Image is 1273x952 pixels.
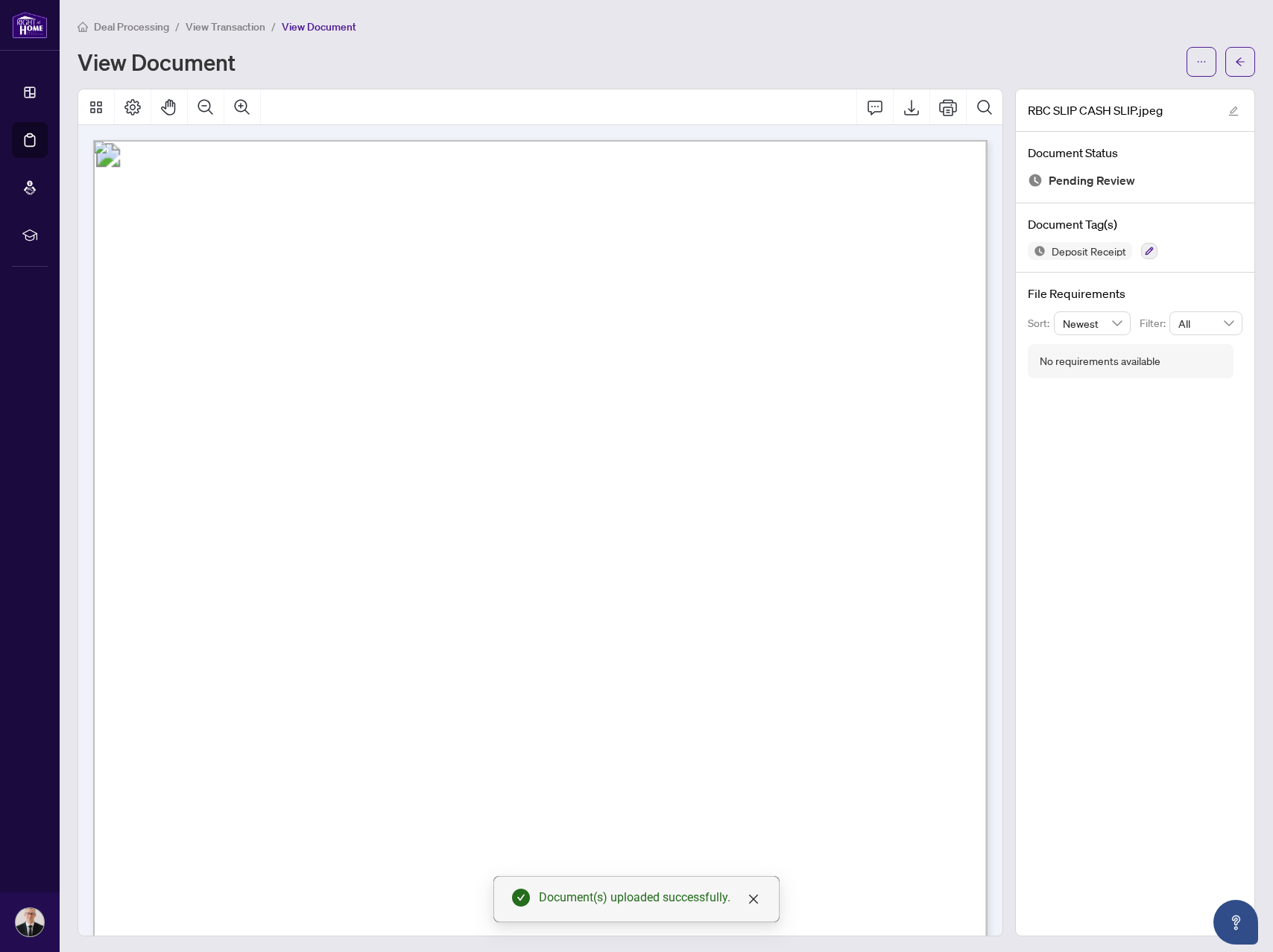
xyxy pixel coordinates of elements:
span: check-circle [512,889,530,907]
span: home [78,22,88,32]
span: Newest [1063,312,1122,334]
p: Filter: [1140,315,1169,331]
span: Pending Review [1049,171,1135,191]
h4: Document Tag(s) [1028,215,1242,233]
span: Deal Processing [94,20,169,34]
span: ellipsis [1196,57,1207,67]
span: RBC SLIP CASH SLIP.jpeg [1028,101,1163,119]
li: / [175,18,180,35]
span: arrow-left [1235,57,1245,67]
span: Deposit Receipt [1046,246,1132,256]
div: No requirements available [1040,353,1160,369]
span: View Transaction [186,20,265,34]
button: Open asap [1213,900,1258,945]
h4: Document Status [1028,144,1242,162]
h4: File Requirements [1028,285,1242,302]
span: close [748,893,759,905]
p: Sort: [1028,315,1054,331]
img: Document Status [1028,173,1043,188]
img: Status Icon [1028,242,1046,260]
span: edit [1228,106,1239,116]
a: Close [745,891,762,907]
h1: View Document [78,50,236,74]
li: / [271,18,276,35]
span: All [1178,312,1233,334]
span: View Document [282,20,356,34]
img: Profile Icon [16,908,44,936]
div: Document(s) uploaded successfully. [539,889,761,907]
img: logo [12,11,48,39]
